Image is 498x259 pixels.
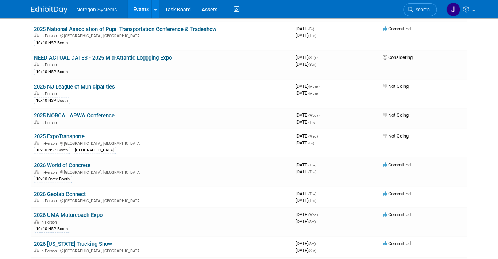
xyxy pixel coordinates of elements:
img: In-Person Event [34,170,39,173]
a: 2025 NORCAL APWA Conference [34,112,115,119]
span: Not Going [383,133,409,138]
a: 2026 Geotab Connect [34,191,86,197]
div: [GEOGRAPHIC_DATA], [GEOGRAPHIC_DATA] [34,140,290,146]
span: [DATE] [296,218,316,224]
span: [DATE] [296,133,320,138]
a: Search [403,3,437,16]
img: In-Person Event [34,91,39,95]
a: NEED ACTUAL DATES - 2025 Mid-Atlantic Loggging Expo [34,54,172,61]
img: In-Person Event [34,120,39,124]
span: (Sat) [308,55,316,59]
span: [DATE] [296,140,314,145]
a: 2026 UMA Motorcoach Expo [34,211,103,218]
span: (Thu) [308,198,316,202]
span: (Thu) [308,120,316,124]
span: (Fri) [308,141,314,145]
a: 2025 National Association of Pupil Transportation Conference & Tradeshow [34,26,216,32]
span: In-Person [40,141,59,146]
span: (Sat) [308,219,316,224]
span: In-Person [40,120,59,125]
span: [DATE] [296,26,316,31]
span: (Tue) [308,33,316,37]
span: (Tue) [308,163,316,167]
a: 2025 ExpoTransporte [34,133,85,139]
div: [GEOGRAPHIC_DATA] [73,147,116,153]
span: [DATE] [296,240,318,246]
span: In-Person [40,248,59,253]
span: [DATE] [296,197,316,203]
span: (Sat) [308,241,316,245]
span: In-Person [40,33,59,38]
span: Not Going [383,112,409,117]
span: [DATE] [296,191,319,196]
div: [GEOGRAPHIC_DATA], [GEOGRAPHIC_DATA] [34,247,290,253]
span: Considering [383,54,413,60]
span: [DATE] [296,61,316,67]
span: Search [413,7,430,12]
div: 10x10 NSP Booth [34,225,70,232]
span: (Thu) [308,170,316,174]
span: In-Person [40,91,59,96]
span: Committed [383,240,411,246]
span: (Sun) [308,248,316,252]
span: (Wed) [308,113,318,117]
img: In-Person Event [34,33,39,37]
a: 2026 World of Concrete [34,162,90,168]
span: In-Person [40,170,59,174]
div: 10x10 NSP Booth [34,97,70,104]
div: 10x10 NSP Booth [34,68,70,75]
span: Noregon Systems [76,7,117,12]
span: [DATE] [296,162,319,167]
span: [DATE] [296,247,316,253]
img: In-Person Event [34,141,39,144]
span: (Fri) [308,27,314,31]
span: Committed [383,162,411,167]
div: [GEOGRAPHIC_DATA], [GEOGRAPHIC_DATA] [34,32,290,38]
span: [DATE] [296,54,318,60]
span: (Tue) [308,192,316,196]
img: In-Person Event [34,198,39,202]
img: Johana Gil [446,3,460,16]
span: (Mon) [308,84,318,88]
span: [DATE] [296,211,320,217]
span: [DATE] [296,83,320,89]
span: Committed [383,26,411,31]
span: - [317,162,319,167]
span: - [317,240,318,246]
span: In-Person [40,62,59,67]
span: [DATE] [296,90,318,95]
div: 10x10 NSP Booth [34,40,70,46]
img: ExhibitDay [31,6,67,14]
div: [GEOGRAPHIC_DATA], [GEOGRAPHIC_DATA] [34,197,290,203]
span: In-Person [40,198,59,203]
span: Committed [383,191,411,196]
span: - [319,211,320,217]
a: 2025 NJ League of Municipalities [34,83,115,90]
img: In-Person Event [34,248,39,252]
span: [DATE] [296,119,316,124]
div: 10x10 NSP Booth [34,147,70,153]
span: - [315,26,316,31]
span: (Mon) [308,91,318,95]
div: 10x10 Crate Booth [34,176,72,182]
span: Committed [383,211,411,217]
img: In-Person Event [34,219,39,223]
span: - [317,54,318,60]
span: - [319,83,320,89]
a: 2026 [US_STATE] Trucking Show [34,240,112,247]
span: [DATE] [296,32,316,38]
span: (Wed) [308,213,318,217]
span: - [319,133,320,138]
span: - [317,191,319,196]
span: - [319,112,320,117]
span: [DATE] [296,169,316,174]
img: In-Person Event [34,62,39,66]
span: Not Going [383,83,409,89]
span: In-Person [40,219,59,224]
span: [DATE] [296,112,320,117]
span: (Wed) [308,134,318,138]
div: [GEOGRAPHIC_DATA], [GEOGRAPHIC_DATA] [34,169,290,174]
span: (Sun) [308,62,316,66]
